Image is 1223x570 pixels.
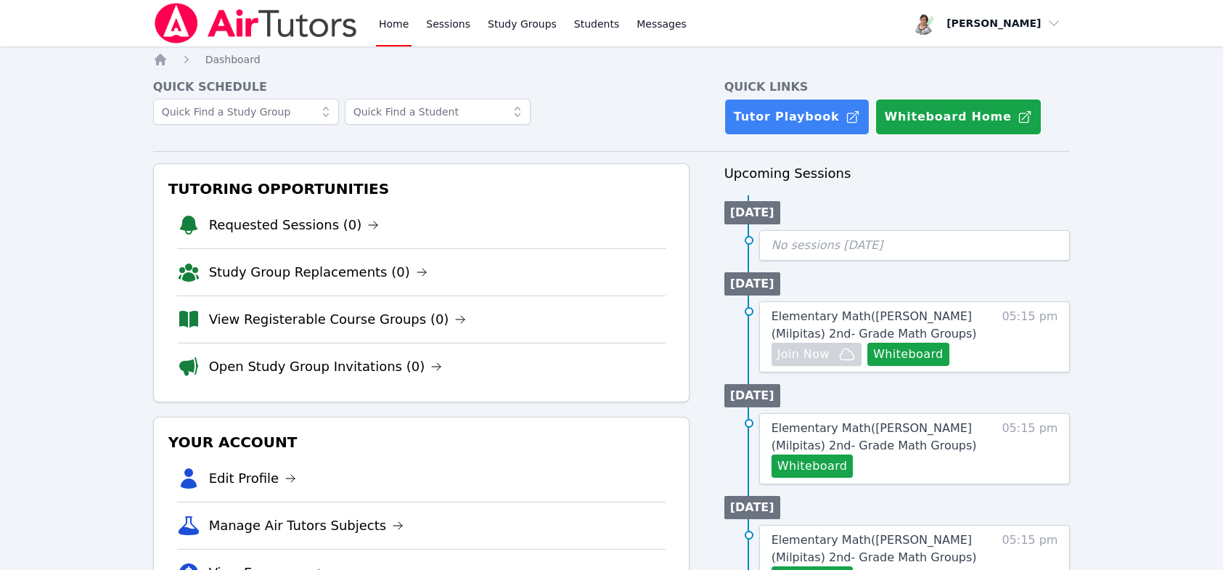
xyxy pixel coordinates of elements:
span: Join Now [777,346,830,363]
a: Tutor Playbook [724,99,870,135]
button: Whiteboard [867,343,949,366]
input: Quick Find a Study Group [153,99,339,125]
span: Elementary Math ( [PERSON_NAME] (Milpitas) 2nd- Grade Math Groups ) [772,309,977,341]
a: Elementary Math([PERSON_NAME] (Milpitas) 2nd- Grade Math Groups) [772,308,986,343]
span: Messages [637,17,687,31]
a: Edit Profile [209,468,297,489]
a: Open Study Group Invitations (0) [209,357,443,377]
span: No sessions [DATE] [772,238,883,252]
span: Elementary Math ( [PERSON_NAME] (Milpitas) 2nd- Grade Math Groups ) [772,421,977,452]
h4: Quick Links [724,78,1071,96]
li: [DATE] [724,496,780,519]
span: Dashboard [205,54,261,65]
li: [DATE] [724,272,780,296]
a: Study Group Replacements (0) [209,262,428,282]
button: Whiteboard [772,455,854,478]
img: Air Tutors [153,3,359,44]
li: [DATE] [724,384,780,407]
a: Manage Air Tutors Subjects [209,516,404,536]
span: 05:15 pm [1002,308,1058,366]
a: Elementary Math([PERSON_NAME] (Milpitas) 2nd- Grade Math Groups) [772,532,986,566]
li: [DATE] [724,201,780,224]
button: Join Now [772,343,862,366]
input: Quick Find a Student [345,99,531,125]
h3: Tutoring Opportunities [165,176,677,202]
h3: Upcoming Sessions [724,163,1071,184]
a: Elementary Math([PERSON_NAME] (Milpitas) 2nd- Grade Math Groups) [772,420,986,455]
a: View Registerable Course Groups (0) [209,309,467,330]
span: Elementary Math ( [PERSON_NAME] (Milpitas) 2nd- Grade Math Groups ) [772,533,977,564]
h4: Quick Schedule [153,78,690,96]
span: 05:15 pm [1002,420,1058,478]
a: Requested Sessions (0) [209,215,380,235]
a: Dashboard [205,52,261,67]
h3: Your Account [165,429,677,455]
button: Whiteboard Home [875,99,1042,135]
nav: Breadcrumb [153,52,1071,67]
